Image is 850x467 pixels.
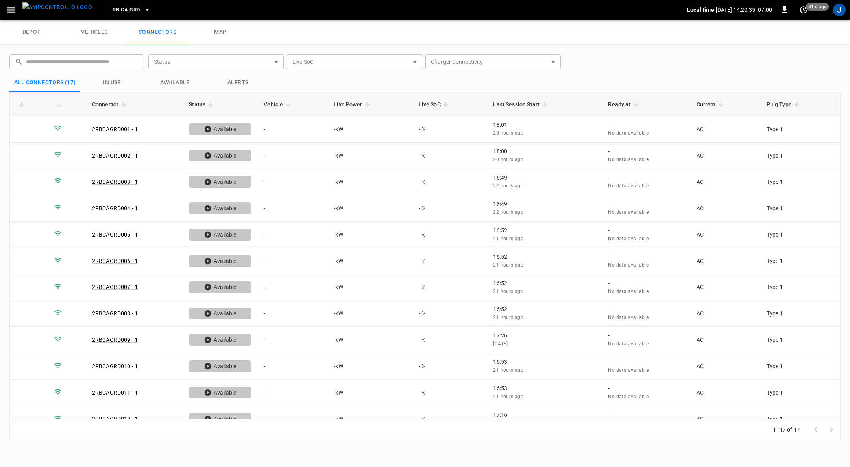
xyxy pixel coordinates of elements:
span: [DATE] [493,341,508,347]
button: Available [144,73,207,92]
p: 16:49 [493,174,595,182]
span: No data available [608,157,649,162]
p: - [608,200,684,208]
p: 17:15 [493,411,595,419]
p: 18:01 [493,121,595,129]
div: Available [189,387,251,398]
span: Connector [92,100,129,109]
a: 2RBCAGRD005 - 1 [92,232,138,238]
span: Live SoC [419,100,451,109]
span: 21 hours ago [493,289,523,294]
a: 2RBCAGRD012 - 1 [92,416,138,422]
td: AC [690,353,760,380]
a: connectors [126,20,189,45]
td: Type 1 [760,248,840,274]
td: - % [412,195,487,222]
td: Type 1 [760,222,840,248]
a: 2RBCAGRD004 - 1 [92,205,138,211]
td: AC [690,195,760,222]
td: Type 1 [760,274,840,301]
td: - kW [327,353,412,380]
td: - kW [327,380,412,406]
td: - [257,274,327,301]
td: - kW [327,143,412,169]
div: Available [189,255,251,267]
td: - kW [327,248,412,274]
p: - [608,121,684,129]
span: 21 hours ago [493,315,523,320]
span: Live Power [334,100,372,109]
span: Ready at [608,100,641,109]
td: - % [412,380,487,406]
td: - % [412,248,487,274]
span: No data available [608,394,649,399]
td: Type 1 [760,116,840,143]
span: Last Session Start [493,100,550,109]
td: - kW [327,195,412,222]
p: 17:26 [493,332,595,339]
p: [DATE] 14:20:35 -07:00 [716,6,772,14]
td: - % [412,327,487,353]
span: 22 hours ago [493,209,523,215]
div: Available [189,308,251,319]
td: - % [412,222,487,248]
span: No data available [608,262,649,268]
div: Available [189,176,251,188]
p: - [608,226,684,234]
a: 2RBCAGRD008 - 1 [92,310,138,317]
a: 2RBCAGRD009 - 1 [92,337,138,343]
span: Vehicle [264,100,293,109]
a: 2RBCAGRD011 - 1 [92,389,138,396]
td: - [257,195,327,222]
span: 51 s ago [806,3,829,11]
td: AC [690,406,760,432]
td: Type 1 [760,143,840,169]
span: No data available [608,130,649,136]
td: - % [412,274,487,301]
span: No data available [608,183,649,189]
p: - [608,332,684,339]
button: Alerts [207,73,270,92]
td: AC [690,116,760,143]
td: Type 1 [760,406,840,432]
td: - [257,300,327,327]
p: 16:52 [493,305,595,313]
span: RB.CA.GRD [113,6,140,15]
button: in use [81,73,144,92]
td: Type 1 [760,195,840,222]
p: - [608,384,684,392]
td: - kW [327,406,412,432]
a: map [189,20,252,45]
td: AC [690,300,760,327]
td: Type 1 [760,327,840,353]
td: - kW [327,169,412,195]
span: 21 hours ago [493,394,523,399]
p: 18:00 [493,147,595,155]
td: - % [412,300,487,327]
span: No data available [608,367,649,373]
td: - [257,143,327,169]
span: 21 hours ago [493,236,523,241]
p: Local time [687,6,714,14]
span: Status [189,100,216,109]
p: - [608,147,684,155]
td: AC [690,248,760,274]
div: Available [189,334,251,346]
span: No data available [608,209,649,215]
td: - [257,169,327,195]
td: - [257,327,327,353]
a: 2RBCAGRD003 - 1 [92,179,138,185]
td: - [257,406,327,432]
td: AC [690,274,760,301]
p: - [608,358,684,366]
td: - % [412,116,487,143]
span: 22 hours ago [493,183,523,189]
div: Available [189,360,251,372]
td: - kW [327,300,412,327]
p: 16:53 [493,358,595,366]
div: Available [189,123,251,135]
div: Available [189,202,251,214]
td: AC [690,169,760,195]
a: 2RBCAGRD010 - 1 [92,363,138,369]
td: Type 1 [760,380,840,406]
